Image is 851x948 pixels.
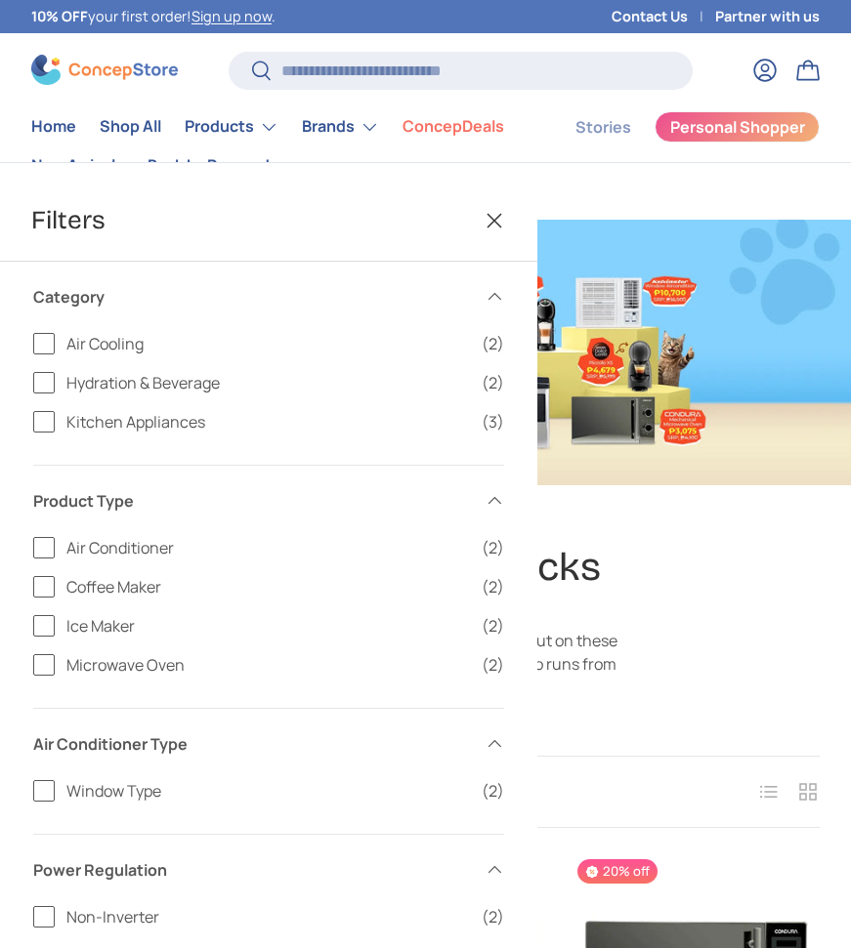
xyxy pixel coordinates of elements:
[66,779,470,803] span: Window Type
[185,107,278,146] a: Products
[66,614,470,638] span: Ice Maker
[655,111,820,143] a: Personal Shopper
[100,107,161,145] a: Shop All
[173,107,290,146] summary: Products
[31,146,124,185] a: New Arrivals
[482,905,504,928] span: (2)
[66,536,470,559] span: Air Conditioner
[482,779,504,803] span: (2)
[148,146,270,185] a: Back by Demand
[31,7,88,25] strong: 10% OFF
[66,905,470,928] span: Non-Inverter
[31,6,276,27] p: your first order! .
[33,709,504,779] summary: Air Conditioner Type
[66,653,470,677] span: Microwave Oven
[715,6,820,27] a: Partner with us
[66,575,470,598] span: Coffee Maker
[33,858,473,882] span: Power Regulation
[66,332,470,355] span: Air Cooling
[577,859,657,884] span: 20% off
[246,543,601,591] h1: Purr-fect 10.10 Picks
[31,204,106,237] span: Filters
[529,107,820,185] nav: Secondary
[31,107,76,145] a: Home
[482,410,504,433] span: (3)
[33,262,504,332] summary: Category
[482,536,504,559] span: (2)
[290,107,391,146] summary: Brands
[403,107,504,145] a: ConcepDeals
[482,371,504,394] span: (2)
[33,489,473,513] span: Product Type
[66,371,470,394] span: Hydration & Beverage
[33,835,504,905] summary: Power Regulation
[33,466,504,536] summary: Product Type
[33,285,473,309] span: Category
[482,575,504,598] span: (2)
[33,732,473,756] span: Air Conditioner Type
[66,410,470,433] span: Kitchen Appliances
[670,119,805,135] span: Personal Shopper
[31,55,178,85] img: ConcepStore
[31,107,529,185] nav: Primary
[482,332,504,355] span: (2)
[612,6,715,27] a: Contact Us
[191,7,272,25] a: Sign up now
[575,108,631,146] a: Stories
[482,653,504,677] span: (2)
[482,614,504,638] span: (2)
[302,107,379,146] a: Brands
